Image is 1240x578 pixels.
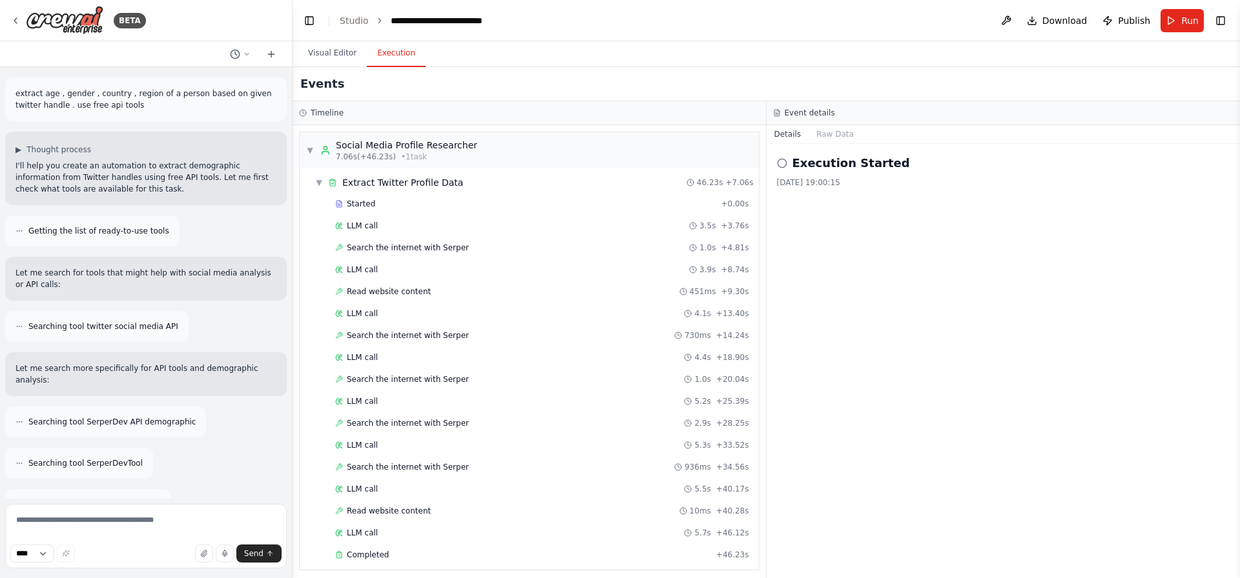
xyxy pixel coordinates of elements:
span: 451ms [690,286,716,297]
h2: Execution Started [792,154,910,172]
nav: breadcrumb [340,14,482,27]
span: LLM call [347,484,378,494]
span: 5.3s [694,440,710,450]
button: Run [1161,9,1204,32]
div: BETA [114,13,146,28]
button: Visual Editor [298,40,367,67]
span: + 18.90s [716,352,749,363]
img: Logo [26,6,103,35]
span: Search the internet with Serper [347,462,469,472]
span: ▼ [315,177,323,188]
span: 4.1s [694,308,710,319]
span: + 40.17s [716,484,749,494]
div: Social Media Profile Researcher [336,139,477,152]
span: Started [347,199,375,209]
p: Let me search for tools that might help with social media analysis or API calls: [15,267,276,290]
span: Download [1042,14,1088,27]
span: Thought process [26,144,91,155]
span: 2.9s [694,418,710,428]
span: Search the internet with Serper [347,418,469,428]
button: Download [1022,9,1093,32]
h3: Timeline [311,108,344,118]
button: Upload files [195,544,213,563]
span: 5.5s [694,484,710,494]
span: + 0.00s [721,199,749,209]
span: + 33.52s [716,440,749,450]
h2: Events [300,75,344,93]
button: Send [236,544,282,563]
span: ▼ [306,145,314,155]
button: Show right sidebar [1212,12,1230,30]
p: Let me search more specifically for API tools and demographic analysis: [15,363,276,386]
span: Read website content [347,286,431,297]
span: 3.9s [699,264,716,275]
span: Search the internet with Serper [347,330,469,341]
span: + 46.12s [716,528,749,538]
span: LLM call [347,221,378,231]
span: 730ms [685,330,711,341]
span: + 14.24s [716,330,749,341]
span: + 8.74s [721,264,749,275]
span: LLM call [347,440,378,450]
span: Searching tool twitter social media API [28,321,178,332]
span: 5.7s [694,528,710,538]
span: 46.23s [697,177,723,188]
span: + 46.23s [716,550,749,560]
span: Extract Twitter Profile Data [342,176,463,189]
span: + 3.76s [721,221,749,231]
span: Completed [347,550,389,560]
span: Searching tool SerperDevTool [28,458,143,468]
span: Search the internet with Serper [347,374,469,384]
span: Run [1181,14,1199,27]
span: Getting the list of ready-to-use tools [28,226,169,236]
span: + 40.28s [716,506,749,516]
p: extract age , gender , country , region of a person based on given twitter handle . use free api ... [15,88,276,111]
span: 5.2s [694,396,710,406]
button: Publish [1097,9,1155,32]
span: Search the internet with Serper [347,243,469,253]
span: 1.0s [694,374,710,384]
a: Studio [340,15,369,26]
span: + 9.30s [721,286,749,297]
span: LLM call [347,528,378,538]
p: I'll help you create an automation to extract demographic information from Twitter handles using ... [15,160,276,195]
span: 7.06s (+46.23s) [336,152,396,162]
span: Publish [1118,14,1150,27]
span: LLM call [347,352,378,363]
button: Execution [367,40,426,67]
span: + 20.04s [716,374,749,384]
button: Start a new chat [261,46,282,62]
span: + 28.25s [716,418,749,428]
div: [DATE] 19:00:15 [777,177,1230,188]
span: LLM call [347,264,378,275]
span: LLM call [347,396,378,406]
span: Searching tool SerperDev API demographic [28,417,196,427]
span: 4.4s [694,352,710,363]
button: Details [767,125,809,143]
button: ▶Thought process [15,144,91,155]
button: Raw Data [809,125,862,143]
span: • 1 task [401,152,427,162]
span: 3.5s [699,221,716,231]
h3: Event details [785,108,835,118]
span: + 34.56s [716,462,749,472]
button: Switch to previous chat [225,46,256,62]
span: Send [244,548,263,559]
span: LLM call [347,308,378,319]
span: + 25.39s [716,396,749,406]
span: + 13.40s [716,308,749,319]
span: Read website content [347,506,431,516]
span: + 4.81s [721,243,749,253]
span: 936ms [685,462,711,472]
span: 10ms [690,506,711,516]
button: Click to speak your automation idea [216,544,234,563]
button: Hide left sidebar [300,12,318,30]
button: Improve this prompt [57,544,75,563]
span: ▶ [15,144,21,155]
span: + 7.06s [725,177,753,188]
span: 1.0s [699,243,716,253]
